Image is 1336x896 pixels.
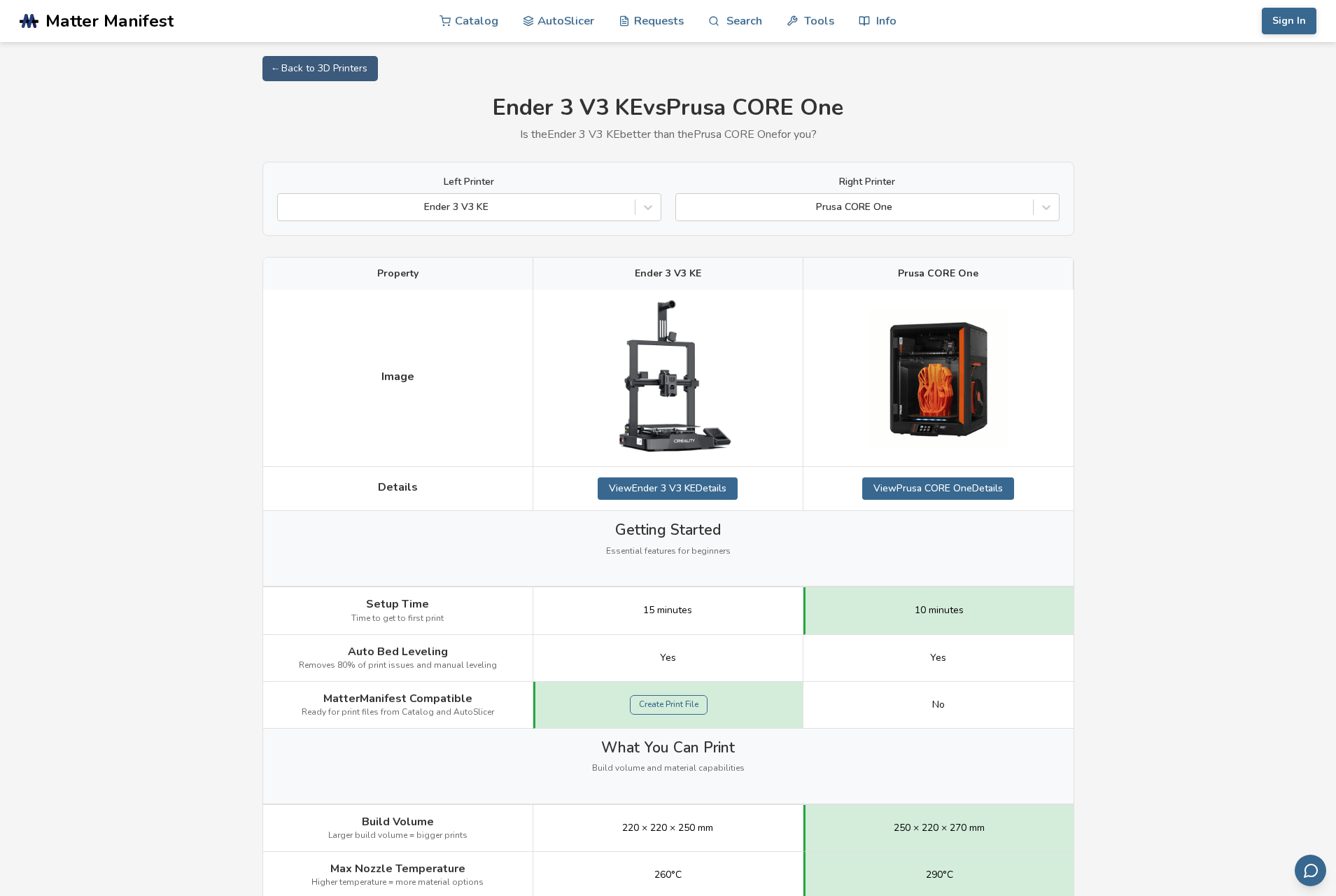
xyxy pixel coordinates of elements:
[869,308,1008,448] img: Prusa CORE One
[915,605,964,616] span: 10 minutes
[675,176,1060,188] label: Right Printer
[299,661,497,671] span: Removes 80% of print issues and manual leveling
[362,815,434,828] span: Build Volume
[894,822,985,834] span: 250 × 220 × 270 mm
[262,128,1074,141] p: Is the Ender 3 V3 KE better than the Prusa CORE One for you?
[606,547,731,556] span: Essential features for beginners
[377,268,419,279] span: Property
[683,202,686,213] input: Prusa CORE One
[930,652,946,664] span: Yes
[351,614,444,624] span: Time to get to first print
[311,878,484,888] span: Higher temperature = more material options
[898,268,978,279] span: Prusa CORE One
[601,739,735,756] span: What You Can Print
[643,605,692,616] span: 15 minutes
[277,176,661,188] label: Left Printer
[328,831,467,841] span: Larger build volume = bigger prints
[348,645,448,658] span: Auto Bed Leveling
[262,95,1074,121] h1: Ender 3 V3 KE vs Prusa CORE One
[1295,855,1326,886] button: Send feedback via email
[932,699,945,710] span: No
[862,477,1014,500] a: ViewPrusa CORE OneDetails
[654,869,682,881] span: 260°C
[598,477,738,500] a: ViewEnder 3 V3 KEDetails
[592,764,745,773] span: Build volume and material capabilities
[302,708,494,717] span: Ready for print files from Catalog and AutoSlicer
[622,822,713,834] span: 220 × 220 × 250 mm
[630,695,708,715] a: Create Print File
[330,862,465,875] span: Max Nozzle Temperature
[615,521,721,538] span: Getting Started
[598,300,738,456] img: Ender 3 V3 KE
[926,869,953,881] span: 290°C
[323,692,472,705] span: MatterManifest Compatible
[378,481,418,493] span: Details
[660,652,676,664] span: Yes
[635,268,701,279] span: Ender 3 V3 KE
[262,56,378,81] a: ← Back to 3D Printers
[285,202,288,213] input: Ender 3 V3 KE
[45,11,174,31] span: Matter Manifest
[1262,8,1316,34] button: Sign In
[381,370,414,383] span: Image
[366,598,429,610] span: Setup Time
